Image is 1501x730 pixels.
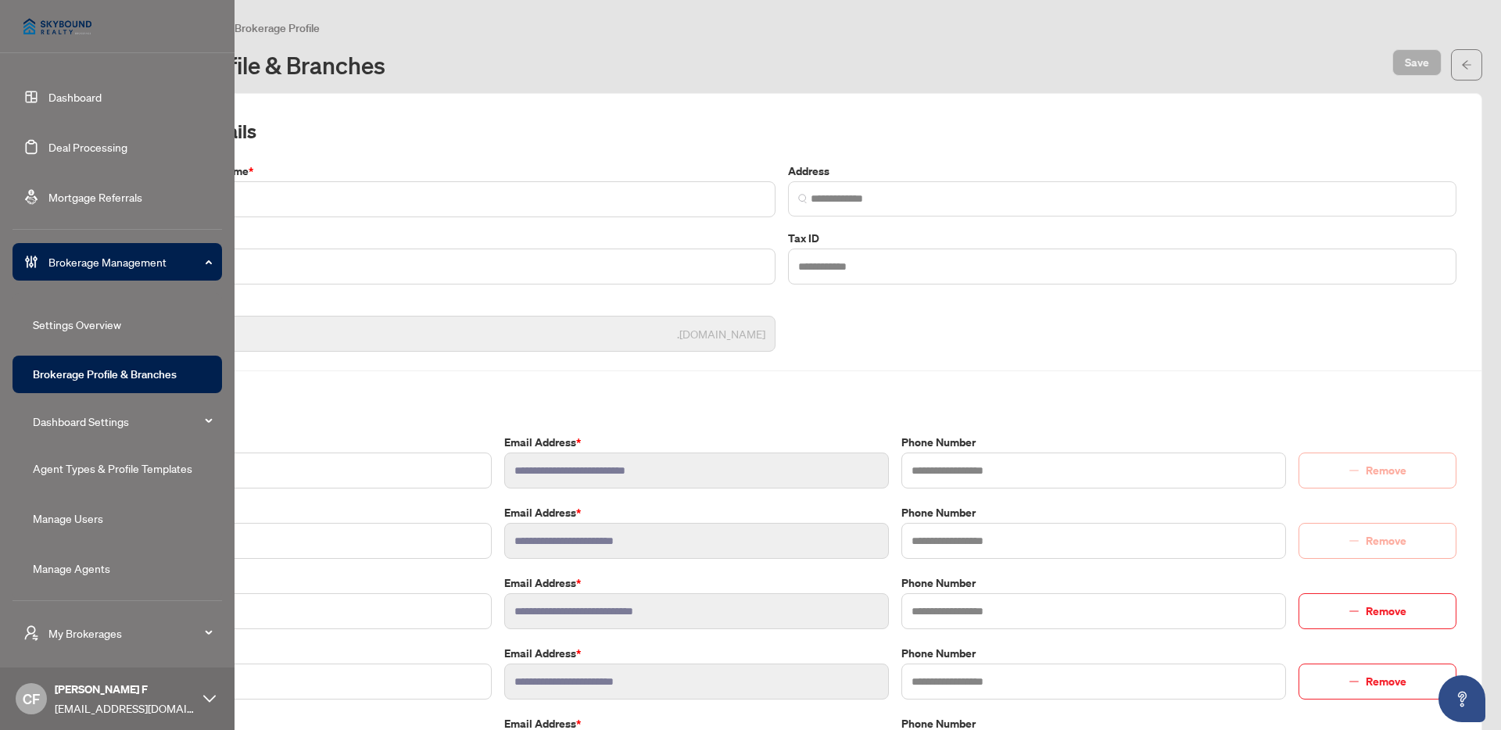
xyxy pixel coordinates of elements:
[901,434,1286,451] label: Phone Number
[1349,606,1359,617] span: minus
[23,688,40,710] span: CF
[107,504,492,521] label: Broker of Record
[798,194,808,203] img: search_icon
[33,414,129,428] a: Dashboard Settings
[107,163,776,180] label: Brokerage Registered Name
[504,504,889,521] label: Email Address
[1461,59,1472,70] span: arrow-left
[33,367,177,381] a: Brokerage Profile & Branches
[1438,675,1485,722] button: Open asap
[1366,599,1406,624] span: Remove
[107,574,492,592] label: Additional Contact
[1392,49,1442,76] button: Save
[13,8,102,45] img: logo
[1299,593,1456,629] button: Remove
[55,681,195,698] span: [PERSON_NAME] F
[33,317,121,331] a: Settings Overview
[55,700,195,717] span: [EMAIL_ADDRESS][DOMAIN_NAME]
[901,574,1286,592] label: Phone Number
[1366,669,1406,694] span: Remove
[107,297,776,314] label: Brokerage URL
[504,434,889,451] label: Email Address
[48,140,127,154] a: Deal Processing
[23,625,39,641] span: user-switch
[107,645,492,662] label: Additional Contact
[1349,676,1359,687] span: minus
[901,504,1286,521] label: Phone Number
[48,190,142,204] a: Mortgage Referrals
[48,90,102,104] a: Dashboard
[1299,453,1456,488] button: Remove
[48,253,211,270] span: Brokerage Management
[48,624,211,642] span: My Brokerages
[677,325,765,342] span: .[DOMAIN_NAME]
[33,511,103,525] a: Manage Users
[788,230,1456,247] label: Tax ID
[901,645,1286,662] label: Phone Number
[235,21,320,35] span: Brokerage Profile
[107,390,1456,415] h2: Contacts
[788,163,1456,180] label: Address
[107,230,776,247] label: Trade Number
[107,434,492,451] label: Primary Contact
[1299,523,1456,559] button: Remove
[504,574,889,592] label: Email Address
[33,561,110,575] a: Manage Agents
[504,645,889,662] label: Email Address
[107,119,1456,144] h2: Brokerage Details
[1299,664,1456,700] button: Remove
[33,461,192,475] a: Agent Types & Profile Templates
